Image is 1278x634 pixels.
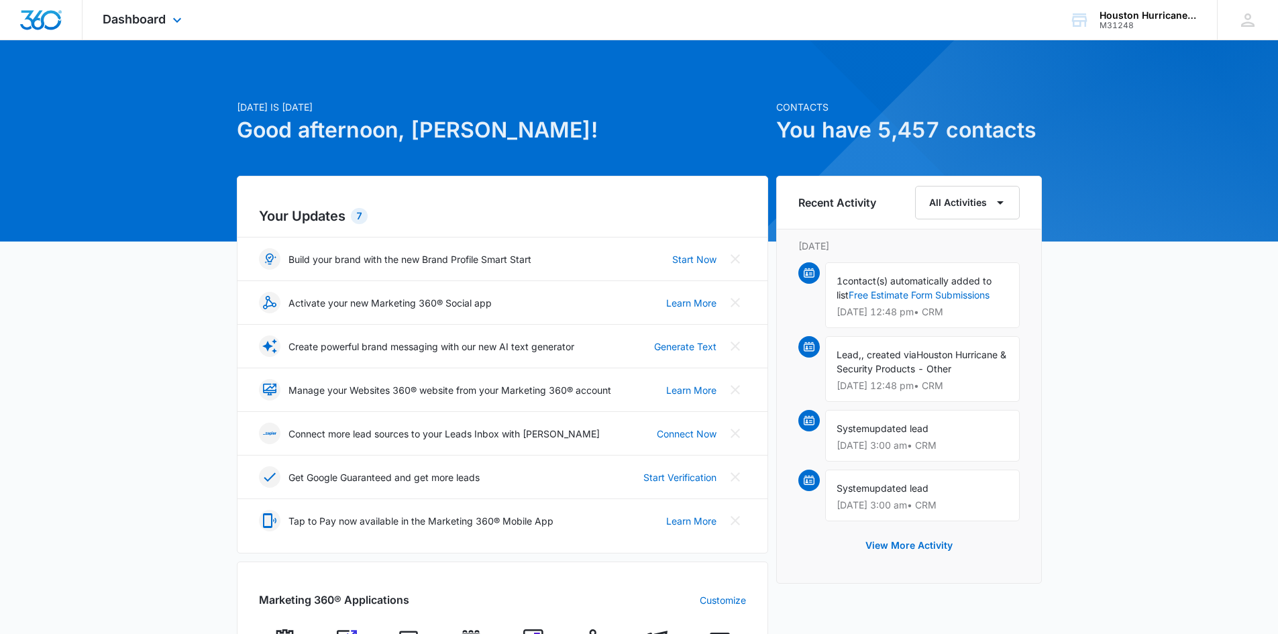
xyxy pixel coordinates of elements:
span: Dashboard [103,12,166,26]
p: [DATE] 3:00 am • CRM [837,441,1008,450]
span: Houston Hurricane & Security Products - Other [837,349,1006,374]
span: 1 [837,275,843,286]
h2: Marketing 360® Applications [259,592,409,608]
h2: Your Updates [259,206,746,226]
p: [DATE] [798,239,1020,253]
p: [DATE] is [DATE] [237,100,768,114]
a: Learn More [666,296,716,310]
p: Build your brand with the new Brand Profile Smart Start [288,252,531,266]
p: [DATE] 12:48 pm • CRM [837,381,1008,390]
p: Connect more lead sources to your Leads Inbox with [PERSON_NAME] [288,427,600,441]
h1: You have 5,457 contacts [776,114,1042,146]
a: Learn More [666,514,716,528]
a: Connect Now [657,427,716,441]
p: [DATE] 12:48 pm • CRM [837,307,1008,317]
p: Get Google Guaranteed and get more leads [288,470,480,484]
p: Manage your Websites 360® website from your Marketing 360® account [288,383,611,397]
button: View More Activity [852,529,966,562]
span: updated lead [869,423,928,434]
span: System [837,482,869,494]
button: Close [725,423,746,444]
a: Start Now [672,252,716,266]
button: Close [725,335,746,357]
span: , created via [861,349,916,360]
a: Generate Text [654,339,716,354]
h1: Good afternoon, [PERSON_NAME]! [237,114,768,146]
a: Free Estimate Form Submissions [849,289,990,301]
div: account name [1100,10,1197,21]
span: System [837,423,869,434]
a: Learn More [666,383,716,397]
button: Close [725,510,746,531]
a: Customize [700,593,746,607]
button: Close [725,248,746,270]
p: [DATE] 3:00 am • CRM [837,500,1008,510]
span: contact(s) automatically added to list [837,275,992,301]
p: Create powerful brand messaging with our new AI text generator [288,339,574,354]
p: Activate your new Marketing 360® Social app [288,296,492,310]
span: Lead, [837,349,861,360]
p: Contacts [776,100,1042,114]
button: All Activities [915,186,1020,219]
h6: Recent Activity [798,195,876,211]
p: Tap to Pay now available in the Marketing 360® Mobile App [288,514,553,528]
div: account id [1100,21,1197,30]
span: updated lead [869,482,928,494]
a: Start Verification [643,470,716,484]
button: Close [725,379,746,401]
button: Close [725,466,746,488]
button: Close [725,292,746,313]
div: 7 [351,208,368,224]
